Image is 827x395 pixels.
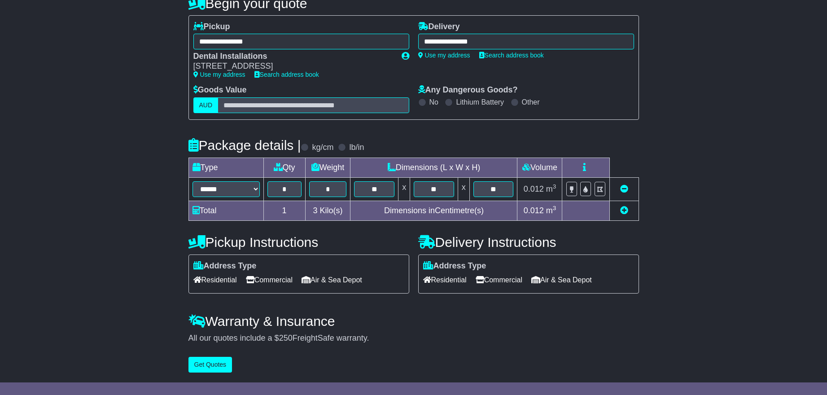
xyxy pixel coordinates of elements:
label: kg/cm [312,143,333,153]
sup: 3 [553,205,556,211]
div: [STREET_ADDRESS] [193,61,393,71]
div: All our quotes include a $ FreightSafe warranty. [188,334,639,343]
td: Kilo(s) [305,201,350,220]
td: Dimensions in Centimetre(s) [350,201,517,220]
span: m [546,206,556,215]
td: x [398,177,410,201]
div: Dental Installations [193,52,393,61]
span: m [546,184,556,193]
h4: Pickup Instructions [188,235,409,250]
label: Other [522,98,540,106]
span: Air & Sea Depot [302,273,362,287]
td: Qty [263,158,305,177]
td: Dimensions (L x W x H) [350,158,517,177]
span: 0.012 [524,184,544,193]
span: Commercial [476,273,522,287]
a: Use my address [193,71,245,78]
h4: Package details | [188,138,301,153]
h4: Delivery Instructions [418,235,639,250]
td: Type [188,158,263,177]
td: x [458,177,469,201]
a: Search address book [479,52,544,59]
span: 3 [313,206,317,215]
td: 1 [263,201,305,220]
span: 0.012 [524,206,544,215]
span: Residential [423,273,467,287]
a: Remove this item [620,184,628,193]
a: Use my address [418,52,470,59]
td: Weight [305,158,350,177]
label: lb/in [349,143,364,153]
label: No [429,98,438,106]
label: Address Type [193,261,257,271]
label: AUD [193,97,219,113]
span: 250 [279,334,293,342]
h4: Warranty & Insurance [188,314,639,329]
label: Lithium Battery [456,98,504,106]
td: Volume [517,158,562,177]
label: Any Dangerous Goods? [418,85,518,95]
sup: 3 [553,183,556,190]
a: Search address book [254,71,319,78]
span: Commercial [246,273,293,287]
a: Add new item [620,206,628,215]
td: Total [188,201,263,220]
label: Goods Value [193,85,247,95]
label: Address Type [423,261,486,271]
span: Air & Sea Depot [531,273,592,287]
button: Get Quotes [188,357,232,373]
label: Pickup [193,22,230,32]
span: Residential [193,273,237,287]
label: Delivery [418,22,460,32]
